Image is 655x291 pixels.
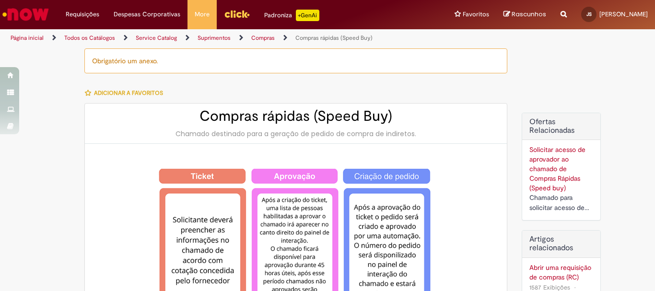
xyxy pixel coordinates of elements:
span: Requisições [66,10,99,19]
div: Chamado destinado para a geração de pedido de compra de indiretos. [94,129,497,139]
div: Padroniza [264,10,319,21]
span: Favoritos [463,10,489,19]
img: click_logo_yellow_360x200.png [224,7,250,21]
div: Chamado para solicitar acesso de aprovador ao ticket de Speed buy [529,193,593,213]
a: Service Catalog [136,34,177,42]
a: Solicitar acesso de aprovador ao chamado de Compras Rápidas (Speed buy) [529,145,585,192]
a: Todos os Catálogos [64,34,115,42]
a: Rascunhos [503,10,546,19]
a: Página inicial [11,34,44,42]
span: More [195,10,210,19]
span: Despesas Corporativas [114,10,180,19]
a: Abrir uma requisição de compras (RC) [529,263,593,282]
div: Ofertas Relacionadas [522,113,601,221]
img: ServiceNow [1,5,50,24]
a: Compras rápidas (Speed Buy) [295,34,373,42]
div: Obrigatório um anexo. [84,48,507,73]
p: +GenAi [296,10,319,21]
h3: Artigos relacionados [529,235,593,252]
ul: Trilhas de página [7,29,430,47]
h2: Ofertas Relacionadas [529,118,593,135]
span: Rascunhos [512,10,546,19]
h2: Compras rápidas (Speed Buy) [94,108,497,124]
a: Suprimentos [198,34,231,42]
span: JS [586,11,592,17]
span: [PERSON_NAME] [599,10,648,18]
span: Adicionar a Favoritos [94,89,163,97]
button: Adicionar a Favoritos [84,83,168,103]
a: Compras [251,34,275,42]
